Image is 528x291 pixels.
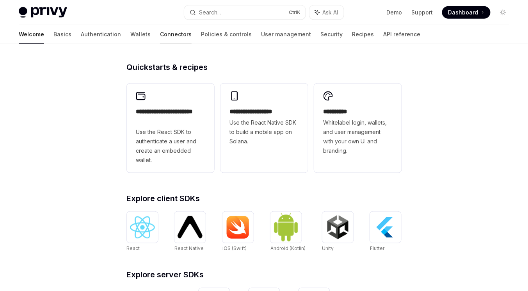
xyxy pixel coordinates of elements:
img: React Native [178,216,203,238]
a: Dashboard [442,6,491,19]
a: Wallets [130,25,151,44]
img: Android (Kotlin) [274,212,299,242]
a: Policies & controls [201,25,252,44]
button: Toggle dark mode [497,6,509,19]
span: Ask AI [323,9,338,16]
a: Support [411,9,433,16]
a: Android (Kotlin)Android (Kotlin) [270,212,306,252]
a: **** *****Whitelabel login, wallets, and user management with your own UI and branding. [314,84,402,173]
span: Explore server SDKs [127,271,204,279]
span: Use the React Native SDK to build a mobile app on Solana. [230,118,299,146]
span: iOS (Swift) [222,245,247,251]
img: Flutter [373,215,398,240]
span: Ctrl K [289,9,301,16]
span: Android (Kotlin) [270,245,306,251]
a: Basics [53,25,71,44]
span: Dashboard [448,9,478,16]
img: iOS (Swift) [226,216,251,239]
a: **** **** **** ***Use the React Native SDK to build a mobile app on Solana. [220,84,308,173]
span: Whitelabel login, wallets, and user management with your own UI and branding. [324,118,392,155]
a: ReactReact [127,212,158,252]
img: React [130,216,155,239]
div: Search... [199,8,221,17]
span: Unity [322,245,334,251]
a: FlutterFlutter [370,212,401,252]
a: React NativeReact Native [174,212,206,252]
span: React Native [174,245,204,251]
a: Connectors [160,25,192,44]
a: Recipes [352,25,374,44]
a: Authentication [81,25,121,44]
img: Unity [325,215,350,240]
a: Security [320,25,343,44]
span: Quickstarts & recipes [127,63,208,71]
a: Welcome [19,25,44,44]
a: API reference [383,25,420,44]
a: User management [261,25,311,44]
a: iOS (Swift)iOS (Swift) [222,212,254,252]
span: Use the React SDK to authenticate a user and create an embedded wallet. [136,127,205,165]
span: React [127,245,140,251]
span: Explore client SDKs [127,195,200,202]
button: Ask AI [309,5,344,20]
span: Flutter [370,245,384,251]
a: Demo [386,9,402,16]
a: UnityUnity [322,212,354,252]
button: Search...CtrlK [184,5,305,20]
img: light logo [19,7,67,18]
